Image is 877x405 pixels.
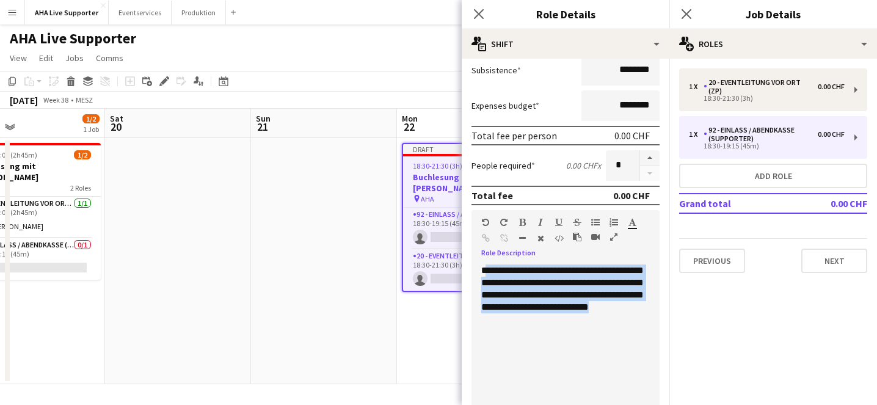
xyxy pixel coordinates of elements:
[573,232,581,242] button: Paste as plain text
[689,82,704,91] div: 1 x
[518,217,526,227] button: Bold
[801,249,867,273] button: Next
[471,160,535,171] label: People required
[591,232,600,242] button: Insert video
[403,208,537,249] app-card-role: 92 - Einlass / Abendkasse (Supporter)0/118:30-19:15 (45m)
[421,194,434,203] span: AHA
[10,29,136,48] h1: AHA Live Supporter
[254,120,271,134] span: 21
[500,217,508,227] button: Redo
[403,249,537,291] app-card-role: 20 - Eventleitung vor Ort (ZP)0/118:30-21:30 (3h)
[790,194,867,213] td: 0.00 CHF
[5,50,32,66] a: View
[403,172,537,194] h3: Buchlesung mit [PERSON_NAME]
[413,161,462,170] span: 18:30-21:30 (3h)
[25,1,109,24] button: AHA Live Supporter
[70,183,91,192] span: 2 Roles
[76,95,93,104] div: MESZ
[172,1,226,24] button: Produktion
[40,95,71,104] span: Week 38
[462,29,669,59] div: Shift
[614,130,650,142] div: 0.00 CHF
[108,120,123,134] span: 20
[39,53,53,64] span: Edit
[679,194,790,213] td: Grand total
[471,65,521,76] label: Subsistence
[573,217,581,227] button: Strikethrough
[403,144,537,154] div: Draft
[818,130,845,139] div: 0.00 CHF
[471,100,539,111] label: Expenses budget
[689,95,845,101] div: 18:30-21:30 (3h)
[96,53,123,64] span: Comms
[679,249,745,273] button: Previous
[591,217,600,227] button: Unordered List
[65,53,84,64] span: Jobs
[555,217,563,227] button: Underline
[471,189,513,202] div: Total fee
[462,6,669,22] h3: Role Details
[704,126,818,143] div: 92 - Einlass / Abendkasse (Supporter)
[566,160,601,171] div: 0.00 CHF x
[83,125,99,134] div: 1 Job
[34,50,58,66] a: Edit
[610,217,618,227] button: Ordered List
[91,50,128,66] a: Comms
[669,6,877,22] h3: Job Details
[689,143,845,149] div: 18:30-19:15 (45m)
[628,217,636,227] button: Text Color
[82,114,100,123] span: 1/2
[818,82,845,91] div: 0.00 CHF
[518,233,526,243] button: Horizontal Line
[704,78,818,95] div: 20 - Eventleitung vor Ort (ZP)
[10,94,38,106] div: [DATE]
[400,120,418,134] span: 22
[402,143,539,292] app-job-card: Draft18:30-21:30 (3h)0/2Buchlesung mit [PERSON_NAME] AHA2 Roles92 - Einlass / Abendkasse (Support...
[555,233,563,243] button: HTML Code
[256,113,271,124] span: Sun
[536,217,545,227] button: Italic
[640,150,660,166] button: Increase
[110,113,123,124] span: Sat
[613,189,650,202] div: 0.00 CHF
[109,1,172,24] button: Eventservices
[679,164,867,188] button: Add role
[536,233,545,243] button: Clear Formatting
[669,29,877,59] div: Roles
[10,53,27,64] span: View
[689,130,704,139] div: 1 x
[60,50,89,66] a: Jobs
[481,217,490,227] button: Undo
[610,232,618,242] button: Fullscreen
[74,150,91,159] span: 1/2
[402,113,418,124] span: Mon
[471,130,557,142] div: Total fee per person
